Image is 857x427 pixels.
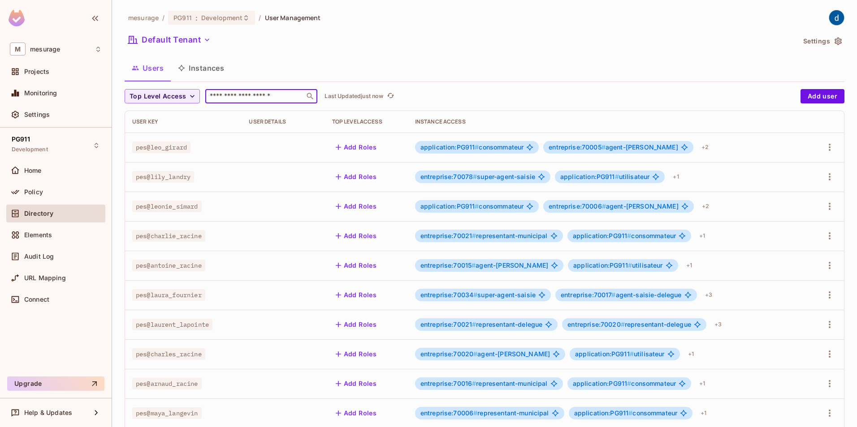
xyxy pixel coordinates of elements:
[420,143,479,151] span: application:PG911
[696,376,709,391] div: + 1
[574,410,678,417] span: consommateur
[24,231,52,239] span: Elements
[332,170,381,184] button: Add Roles
[573,261,632,269] span: application:PG911
[573,262,662,269] span: utilisateur
[332,347,381,361] button: Add Roles
[173,13,192,22] span: PG911
[630,350,634,358] span: #
[24,68,49,75] span: Projects
[615,173,619,180] span: #
[549,143,606,151] span: entreprise:70005
[125,57,171,79] button: Users
[628,261,632,269] span: #
[420,173,535,180] span: super-agent-saisie
[332,376,381,391] button: Add Roles
[132,260,205,271] span: pes@antoine_racine
[24,188,43,196] span: Policy
[132,378,202,389] span: pes@arnaud_racine
[383,91,396,102] span: Click to refresh data
[420,409,478,417] span: entreprise:70006
[573,232,632,239] span: application:PG911
[259,13,261,22] li: /
[420,203,524,210] span: consommateur
[10,43,26,56] span: M
[420,173,477,180] span: entreprise:70078
[332,288,381,302] button: Add Roles
[265,13,321,22] span: User Management
[420,321,543,328] span: representant-delegue
[575,350,634,358] span: application:PG911
[332,406,381,420] button: Add Roles
[801,89,844,103] button: Add user
[420,291,536,299] span: super-agent-saisie
[325,93,383,100] p: Last Updated just now
[195,14,198,21] span: :
[567,321,691,328] span: representant-delegue
[9,10,25,26] img: SReyMgAAAABJRU5ErkJggg==
[628,409,632,417] span: #
[332,199,381,213] button: Add Roles
[602,143,606,151] span: #
[132,201,202,212] span: pes@leonie_simard
[24,210,53,217] span: Directory
[473,173,477,180] span: #
[561,291,682,299] span: agent-saisie-delegue
[132,118,234,125] div: User Key
[420,350,478,358] span: entreprise:70020
[162,13,164,22] li: /
[560,173,619,180] span: application:PG911
[125,89,200,103] button: Top Level Access
[24,167,42,174] span: Home
[602,202,606,210] span: #
[420,232,476,239] span: entreprise:70021
[420,410,549,417] span: representant-municipal
[332,140,381,154] button: Add Roles
[549,144,678,151] span: agent-[PERSON_NAME]
[420,202,479,210] span: application:PG911
[420,380,548,387] span: representant-municipal
[696,229,709,243] div: + 1
[611,291,615,299] span: #
[475,143,479,151] span: #
[12,136,30,143] span: PG911
[24,253,54,260] span: Audit Log
[24,90,57,97] span: Monitoring
[627,380,631,387] span: #
[128,13,159,22] span: the active workspace
[132,141,190,153] span: pes@leo_girard
[420,350,550,358] span: agent-[PERSON_NAME]
[575,350,664,358] span: utilisateur
[7,376,104,391] button: Upgrade
[420,380,476,387] span: entreprise:70016
[472,261,476,269] span: #
[698,140,712,154] div: + 2
[560,173,649,180] span: utilisateur
[332,317,381,332] button: Add Roles
[573,380,676,387] span: consommateur
[24,111,50,118] span: Settings
[420,291,478,299] span: entreprise:70034
[549,203,678,210] span: agent-[PERSON_NAME]
[171,57,231,79] button: Instances
[385,91,396,102] button: refresh
[387,92,394,101] span: refresh
[829,10,844,25] img: dev 911gcl
[30,46,60,53] span: Workspace: mesurage
[475,202,479,210] span: #
[132,230,205,242] span: pes@charlie_racine
[683,258,696,273] div: + 1
[132,171,194,183] span: pes@lily_landry
[420,261,476,269] span: entreprise:70015
[473,350,477,358] span: #
[574,409,633,417] span: application:PG911
[561,291,616,299] span: entreprise:70017
[701,288,716,302] div: + 3
[573,380,632,387] span: application:PG911
[472,320,476,328] span: #
[132,348,205,360] span: pes@charles_racine
[711,317,725,332] div: + 3
[332,118,401,125] div: Top Level Access
[24,274,66,282] span: URL Mapping
[125,33,214,47] button: Default Tenant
